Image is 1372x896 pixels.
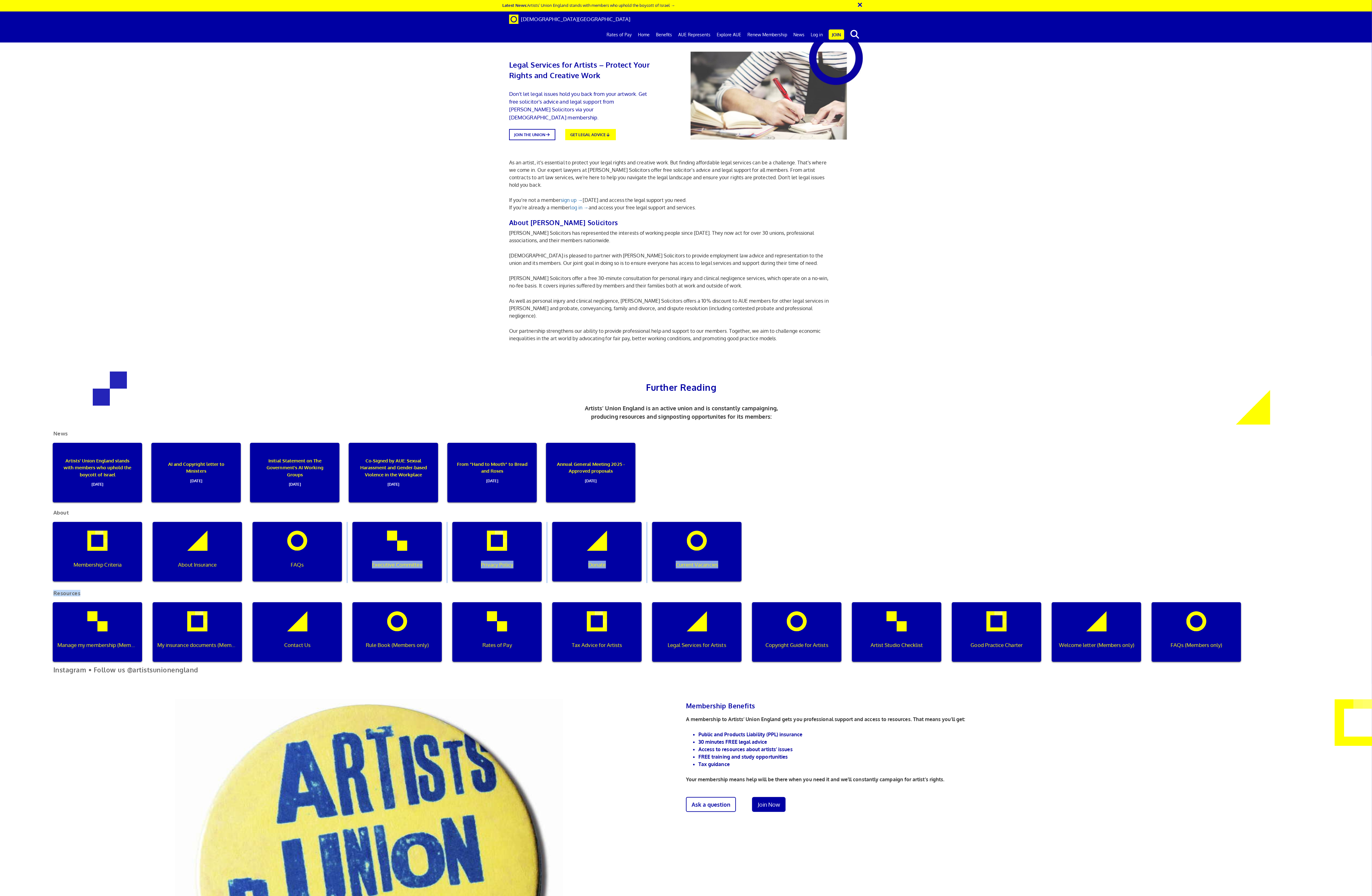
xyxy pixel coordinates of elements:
p: Privacy Policy [457,560,537,568]
a: About Insurance [148,522,247,582]
span: Further Reading [646,382,717,393]
p: Rule Book (Members only) [357,641,437,649]
a: Membership Criteria [48,522,147,582]
a: AI and Copyright letter to Ministers[DATE] [147,443,245,502]
a: Initial Statement on The Government's AI Working Groups[DATE] [245,443,344,502]
a: FAQs (Members only) [1147,602,1246,662]
a: Current Vacancies [648,522,746,582]
a: Annual General Meeting 2025 - Approved proposals[DATE] [541,443,640,502]
a: From “Hand to Mouth” to Bread and Roses[DATE] [443,443,541,502]
p: Artist Studio Checklist [857,641,937,649]
p: Executive Committee [357,560,437,568]
p: Your membership means help will be there when you need it and we’ll constantly campaign for artis... [686,776,1262,783]
p: Copyright Guide for Artists [757,641,837,649]
p: FAQs (Members only) [1156,641,1237,649]
p: Our partnership strengthens our ability to provide professional help and support to our members. ... [509,327,833,342]
p: Don't let legal issues hold you back from your artwork. Get free solicitor's advice and legal sup... [509,90,651,121]
a: Rates of Pay [603,27,635,42]
a: Explore AUE [714,27,744,42]
p: Annual General Meeting 2025 - Approved proposals [555,461,626,484]
p: Current Vacancies [657,560,737,568]
a: Rates of Pay [448,602,546,662]
a: Co-Signed by AUE: Sexual Harassment and Gender-based Violence in the Workplace[DATE] [344,443,443,502]
a: Welcome letter (Members only) [1047,602,1146,662]
h1: Legal Services for Artists – Protect Your Rights and Creative Work [509,50,651,81]
p: Artists’ Union England is an active union and is constantly campaigning, producing resources and ... [580,404,783,421]
span: [DATE] [555,475,626,484]
span: [DATE] [358,478,429,488]
a: JOIN THE UNION [509,129,555,140]
a: Rule Book (Members only) [348,602,446,662]
p: My insurance documents (Members only) [157,641,238,649]
a: log in → [570,204,589,211]
p: AI and Copyright letter to Ministers [160,461,232,484]
p: [DEMOGRAPHIC_DATA] is pleased to partner with [PERSON_NAME] Solicitors to provide employment law ... [509,252,833,267]
a: Renew Membership [744,27,790,42]
p: Contact Us [257,641,338,649]
a: Donate [548,522,646,582]
a: Manage my membership (Members only) [48,602,147,662]
p: From “Hand to Mouth” to Bread and Roses [456,461,528,484]
p: If you’re not a member [DATE] and access the legal support you need. If you’re already a member a... [509,196,833,211]
a: News [790,27,808,42]
p: Rates of Pay [457,641,537,649]
a: Legal Services for Artists [648,602,746,662]
p: Initial Statement on The Government's AI Working Groups [259,457,330,488]
a: Artists’ Union England stands with members who uphold the boycott of Israel[DATE] [48,443,147,502]
p: Artists’ Union England stands with members who uphold the boycott of Israel [62,457,133,488]
a: Benefits [653,27,675,42]
p: Membership Criteria [57,560,138,568]
li: FREE training and study opportunities [698,753,1262,760]
li: 30 minutes FREE legal advice [698,738,1262,746]
a: AUE Represents [675,27,714,42]
a: GET LEGAL ADVICE [565,129,616,140]
p: About Insurance [157,560,238,568]
a: Artist Studio Checklist [847,602,946,662]
p: A membership to Artists’ Union England gets you professional support and access to resources. Tha... [686,715,1262,723]
h2: Membership Benefits [686,699,1262,712]
p: Legal Services for Artists [657,641,737,649]
a: Log in [808,27,826,42]
a: Contact Us [248,602,347,662]
span: [DATE] [456,475,528,484]
a: Ask a question [686,797,736,812]
span: [DATE] [160,475,232,484]
p: FAQs [257,560,338,568]
p: Manage my membership (Members only) [57,641,138,649]
a: sign up → [561,197,583,203]
a: Good Practice Charter [947,602,1046,662]
a: FAQs [248,522,347,582]
a: Latest News:Artists’ Union England stands with members who uphold the boycott of Israel → [503,2,675,8]
li: Public and Products Liability (PPL) insurance [698,731,1262,738]
b: About [PERSON_NAME] Solicitors [509,218,618,227]
p: As well as personal injury and clinical negligence, [PERSON_NAME] Solicitors offers a 10% discoun... [509,297,833,319]
li: Access to resources about artists’ issues [698,746,1262,753]
a: Home [635,27,653,42]
span: [DATE] [62,478,133,488]
a: Executive Committee [348,522,446,582]
a: Join Now [752,797,786,812]
a: Privacy Policy [448,522,546,582]
span: [DEMOGRAPHIC_DATA][GEOGRAPHIC_DATA] [521,16,630,22]
p: As an artist, it's essential to protect your legal rights and creative work. But finding affordab... [509,159,833,189]
span: [DATE] [259,478,330,488]
p: Good Practice Charter [957,641,1037,649]
a: Join [829,29,844,40]
p: [PERSON_NAME] Solicitors has represented the interests of working people since [DATE]. They now a... [509,229,833,244]
strong: Latest News: [503,2,527,8]
a: Brand [DEMOGRAPHIC_DATA][GEOGRAPHIC_DATA] [504,11,635,27]
p: Welcome letter (Members only) [1056,641,1137,649]
a: Copyright Guide for Artists [747,602,846,662]
p: Co-Signed by AUE: Sexual Harassment and Gender-based Violence in the Workplace [358,457,429,488]
button: search [845,28,864,41]
p: Tax Advice for Artists [557,641,637,649]
p: [PERSON_NAME] Solicitors offer a free 30-minute consultation for personal injury and clinical neg... [509,274,833,289]
a: Tax guidance [698,761,730,767]
a: Tax Advice for Artists [548,602,646,662]
p: Donate [557,560,637,568]
a: My insurance documents (Members only) [148,602,247,662]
